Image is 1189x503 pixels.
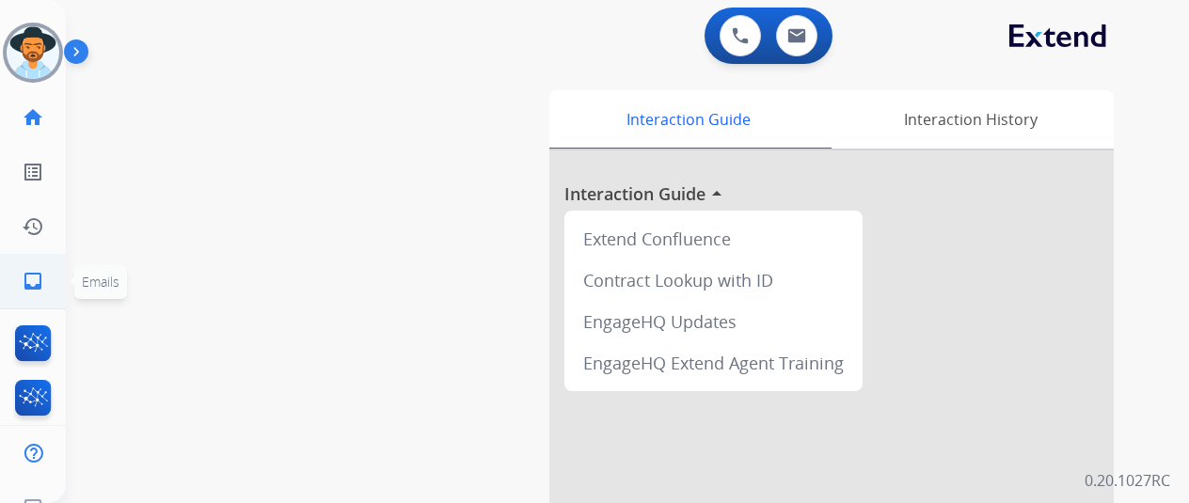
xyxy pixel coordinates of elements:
[82,273,119,291] span: Emails
[22,270,44,292] mat-icon: inbox
[7,26,59,79] img: avatar
[549,90,827,149] div: Interaction Guide
[22,106,44,129] mat-icon: home
[572,301,855,342] div: EngageHQ Updates
[572,259,855,301] div: Contract Lookup with ID
[827,90,1114,149] div: Interaction History
[572,342,855,384] div: EngageHQ Extend Agent Training
[572,218,855,259] div: Extend Confluence
[22,215,44,238] mat-icon: history
[22,161,44,183] mat-icon: list_alt
[1085,469,1170,492] p: 0.20.1027RC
